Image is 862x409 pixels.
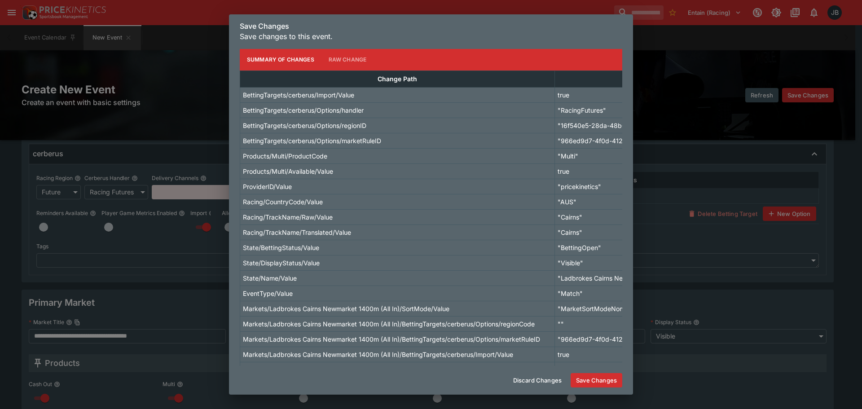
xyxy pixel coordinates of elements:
p: EventType/Value [243,289,293,298]
td: true [555,87,778,102]
p: Products/Multi/Available/Value [243,167,333,176]
td: "pricekinetics" [555,179,778,194]
p: State/DisplayStatus/Value [243,258,320,268]
td: "966ed9d7-4f0d-412b-b45f-21f5b6c55cfd" [555,133,778,148]
td: "BettingOpen" [555,240,778,255]
p: Racing/CountryCode/Value [243,197,323,207]
button: Summary of Changes [240,49,321,70]
td: "CashOut" [555,362,778,377]
td: "Ladbrokes Cairns Newmarket 1400m (All In)" [555,270,778,286]
p: Markets/Ladbrokes Cairns Newmarket 1400m (All In)/Products/CashOut/ProductCode [243,365,497,374]
p: Products/Multi/ProductCode [243,151,327,161]
h6: Save Changes [240,22,622,31]
p: BettingTargets/cerberus/Import/Value [243,90,354,100]
td: "RacingFutures" [555,102,778,118]
button: Discard Changes [508,373,567,387]
th: Change Path [240,70,555,87]
th: Base Value [555,70,778,87]
p: BettingTargets/cerberus/Options/marketRuleID [243,136,381,145]
td: true [555,163,778,179]
p: Save changes to this event. [240,31,622,42]
p: Markets/Ladbrokes Cairns Newmarket 1400m (All In)/BettingTargets/cerberus/Options/marketRuleID [243,334,540,344]
td: "" [555,316,778,331]
td: "Cairns" [555,224,778,240]
td: "16f540e5-28da-48b6-8e58-dfeee94b42c2" [555,118,778,133]
p: Markets/Ladbrokes Cairns Newmarket 1400m (All In)/SortMode/Value [243,304,449,313]
p: State/BettingStatus/Value [243,243,319,252]
p: Racing/TrackName/Raw/Value [243,212,333,222]
td: true [555,347,778,362]
button: Save Changes [571,373,622,387]
p: State/Name/Value [243,273,297,283]
td: "966ed9d7-4f0d-412b-b45f-21f5b6c55cfd" [555,331,778,347]
td: "Match" [555,286,778,301]
p: Racing/TrackName/Translated/Value [243,228,351,237]
p: Markets/Ladbrokes Cairns Newmarket 1400m (All In)/BettingTargets/cerberus/Options/regionCode [243,319,535,329]
p: BettingTargets/cerberus/Options/handler [243,106,364,115]
p: Markets/Ladbrokes Cairns Newmarket 1400m (All In)/BettingTargets/cerberus/Import/Value [243,350,513,359]
p: ProviderID/Value [243,182,292,191]
td: "AUS" [555,194,778,209]
button: Raw Change [321,49,374,70]
td: "Multi" [555,148,778,163]
td: "Visible" [555,255,778,270]
td: "Cairns" [555,209,778,224]
p: BettingTargets/cerberus/Options/regionID [243,121,366,130]
td: "MarketSortModeNone" [555,301,778,316]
